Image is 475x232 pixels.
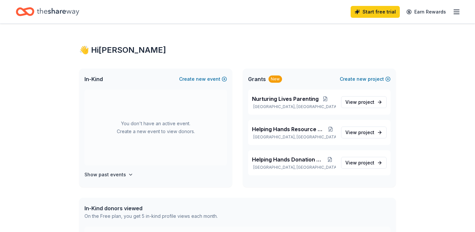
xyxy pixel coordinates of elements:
[84,171,133,179] button: Show past events
[341,157,387,169] a: View project
[84,204,218,212] div: In-Kind donors viewed
[358,160,374,165] span: project
[252,104,336,109] p: [GEOGRAPHIC_DATA], [GEOGRAPHIC_DATA]
[345,98,374,106] span: View
[248,75,266,83] span: Grants
[252,125,325,133] span: Helping Hands Resource Center Inc
[358,99,374,105] span: project
[340,75,391,83] button: Createnewproject
[84,75,103,83] span: In-Kind
[16,4,79,19] a: Home
[269,75,282,83] div: New
[358,130,374,135] span: project
[351,6,400,18] a: Start free trial
[79,45,396,55] div: 👋 Hi [PERSON_NAME]
[84,212,218,220] div: On the Free plan, you get 5 in-kind profile views each month.
[357,75,366,83] span: new
[252,134,336,140] p: [GEOGRAPHIC_DATA], [GEOGRAPHIC_DATA]
[252,156,324,163] span: Helping Hands Donation Closet
[345,129,374,136] span: View
[345,159,374,167] span: View
[84,90,227,165] div: You don't have an active event. Create a new event to view donors.
[341,127,387,138] a: View project
[402,6,450,18] a: Earn Rewards
[196,75,206,83] span: new
[179,75,227,83] button: Createnewevent
[252,95,319,103] span: Nurturing Lives Parenting
[84,171,126,179] h4: Show past events
[252,165,336,170] p: [GEOGRAPHIC_DATA], [GEOGRAPHIC_DATA]
[341,96,387,108] a: View project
